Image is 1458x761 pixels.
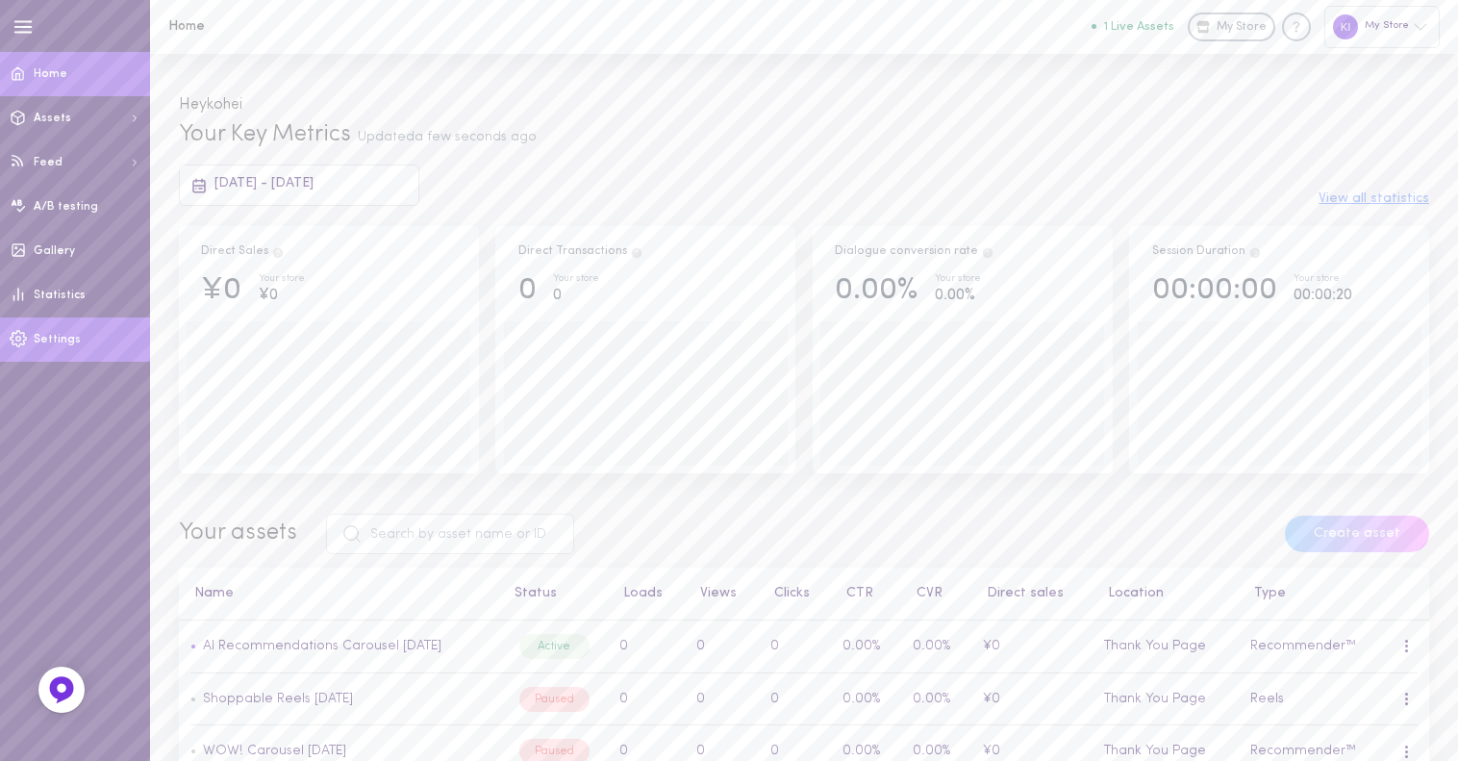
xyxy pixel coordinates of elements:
[1104,692,1206,706] span: Thank You Page
[902,621,972,673] td: 0.00%
[1217,19,1267,37] span: My Store
[47,675,76,704] img: Feedback Button
[203,692,353,706] a: Shoppable Reels [DATE]
[1092,20,1188,34] a: 1 Live Assets
[1188,13,1275,41] a: My Store
[259,284,305,308] div: ¥0
[34,157,63,168] span: Feed
[832,621,902,673] td: 0.00%
[34,245,75,257] span: Gallery
[179,123,351,146] span: Your Key Metrics
[1324,6,1440,47] div: My Store
[835,274,918,308] div: 0.00%
[201,243,285,261] div: Direct Sales
[358,130,537,144] span: Updated a few seconds ago
[977,587,1064,600] button: Direct sales
[935,274,981,285] div: Your store
[907,587,943,600] button: CVR
[759,672,831,725] td: 0
[518,243,643,261] div: Direct Transactions
[185,587,234,600] button: Name
[837,587,873,600] button: CTR
[1282,13,1311,41] div: Knowledge center
[609,672,686,725] td: 0
[179,97,242,113] span: Hey kohei
[1294,274,1352,285] div: Your store
[972,621,1093,673] td: ¥0
[609,621,686,673] td: 0
[614,587,663,600] button: Loads
[519,687,590,712] div: Paused
[505,587,557,600] button: Status
[518,274,537,308] div: 0
[902,672,972,725] td: 0.00%
[1285,516,1429,552] button: Create asset
[553,284,599,308] div: 0
[765,587,810,600] button: Clicks
[1248,245,1262,257] span: Track how your session duration increase once users engage with your Assets
[203,744,346,758] a: WOW! Carousel [DATE]
[553,274,599,285] div: Your store
[259,274,305,285] div: Your store
[1152,243,1262,261] div: Session Duration
[1319,192,1429,206] button: View all statistics
[34,113,71,124] span: Assets
[935,284,981,308] div: 0.00%
[34,68,67,80] span: Home
[179,521,297,545] span: Your assets
[196,639,441,653] a: AI Recommendations Carousel [DATE]
[271,245,285,257] span: Direct Sales are the result of users clicking on a product and then purchasing the exact same pro...
[203,639,441,653] a: AI Recommendations Carousel [DATE]
[196,692,353,706] a: Shoppable Reels [DATE]
[34,201,98,213] span: A/B testing
[1098,587,1164,600] button: Location
[196,744,346,758] a: WOW! Carousel [DATE]
[835,243,994,261] div: Dialogue conversion rate
[168,19,486,34] h1: Home
[214,176,314,190] span: [DATE] - [DATE]
[1250,692,1284,706] span: Reels
[1250,639,1356,653] span: Recommender™
[1104,639,1206,653] span: Thank You Page
[1244,587,1286,600] button: Type
[34,290,86,301] span: Statistics
[832,672,902,725] td: 0.00%
[686,672,760,725] td: 0
[686,621,760,673] td: 0
[326,514,574,554] input: Search by asset name or ID
[190,639,196,653] span: •
[34,334,81,345] span: Settings
[190,692,196,706] span: •
[1294,284,1352,308] div: 00:00:20
[691,587,737,600] button: Views
[1152,274,1277,308] div: 00:00:00
[1092,20,1174,33] button: 1 Live Assets
[519,634,590,659] div: Active
[1104,744,1206,758] span: Thank You Page
[1250,744,1356,758] span: Recommender™
[759,621,831,673] td: 0
[981,245,994,257] span: The percentage of users who interacted with one of Dialogue`s assets and ended up purchasing in t...
[201,274,241,308] div: ¥0
[972,672,1093,725] td: ¥0
[630,245,643,257] span: Total transactions from users who clicked on a product through Dialogue assets, and purchased the...
[190,744,196,758] span: •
